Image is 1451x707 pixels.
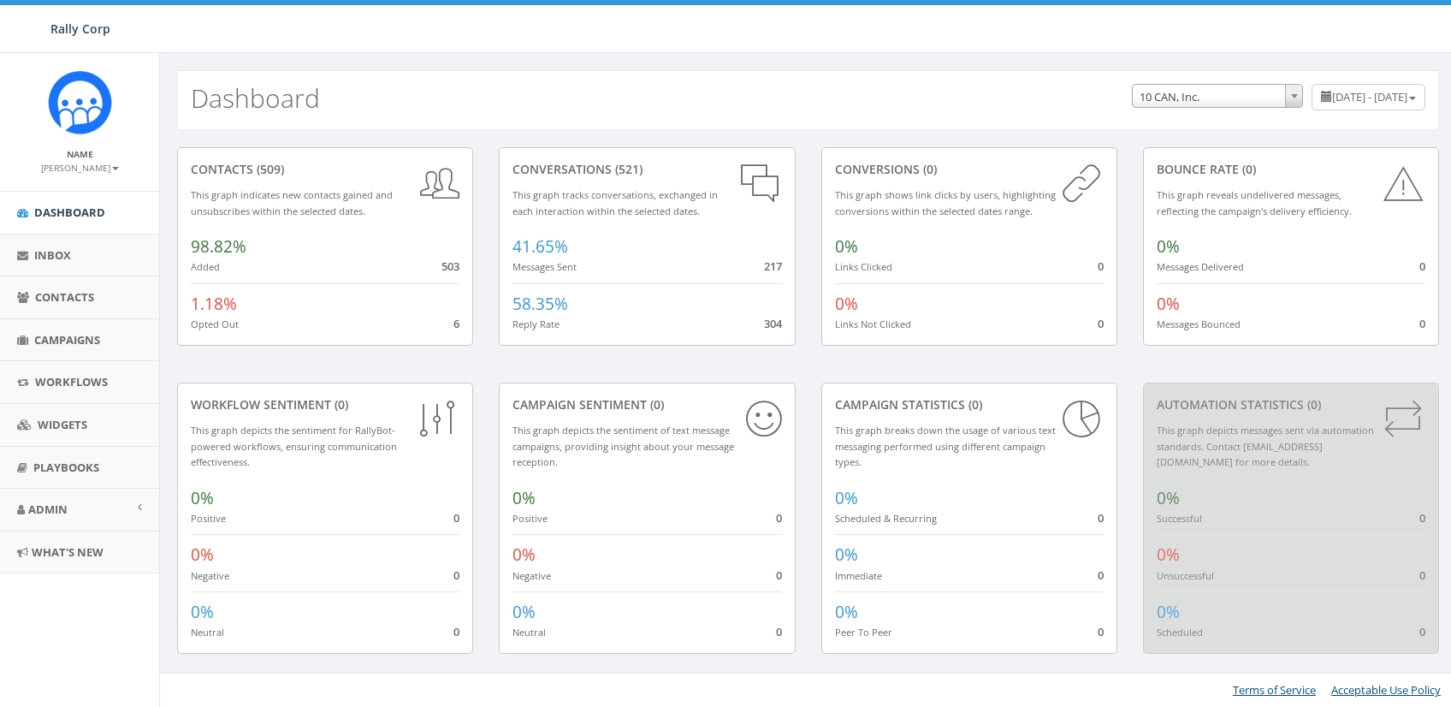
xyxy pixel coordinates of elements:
img: Icon_1.png [48,70,112,134]
span: 0 [1098,624,1104,639]
small: This graph tracks conversations, exchanged in each interaction within the selected dates. [512,188,718,217]
span: 0% [191,487,214,509]
small: This graph depicts messages sent via automation standards. Contact [EMAIL_ADDRESS][DOMAIN_NAME] f... [1157,424,1374,468]
div: Workflow Sentiment [191,396,459,413]
span: 0% [512,544,536,566]
small: This graph shows link clicks by users, highlighting conversions within the selected dates range. [835,188,1056,217]
small: Scheduled [1157,626,1203,639]
span: 0% [835,544,858,566]
small: This graph depicts the sentiment for RallyBot-powered workflows, ensuring communication effective... [191,424,397,468]
span: (521) [612,161,643,177]
span: (0) [920,161,937,177]
span: (0) [1304,396,1321,413]
span: Inbox [34,247,71,263]
a: [PERSON_NAME] [41,159,119,175]
span: 58.35% [512,293,568,315]
span: 0% [191,601,214,623]
span: 0 [453,624,459,639]
span: 10 CAN, Inc. [1132,84,1303,108]
div: Campaign Sentiment [512,396,781,413]
span: 10 CAN, Inc. [1133,85,1302,109]
span: 0% [1157,544,1180,566]
span: 0 [776,624,782,639]
span: 0 [1419,624,1425,639]
span: 0 [453,510,459,526]
span: 217 [764,258,782,274]
small: Links Not Clicked [835,318,911,330]
span: 0 [453,567,459,583]
span: 6 [453,316,459,331]
span: 0% [512,601,536,623]
span: (0) [965,396,982,413]
span: 0% [835,487,858,509]
small: This graph breaks down the usage of various text messaging performed using different campaign types. [835,424,1056,468]
small: Unsuccessful [1157,569,1214,582]
small: Immediate [835,569,882,582]
span: Dashboard [34,205,105,220]
small: Negative [191,569,229,582]
span: 0 [1098,567,1104,583]
span: 0% [1157,487,1180,509]
span: (0) [1239,161,1256,177]
span: 0 [1098,510,1104,526]
span: 0 [1098,316,1104,331]
span: Widgets [38,417,87,432]
span: 98.82% [191,235,246,258]
span: 503 [441,258,459,274]
span: 0% [1157,235,1180,258]
div: conversations [512,161,781,178]
span: 1.18% [191,293,237,315]
small: Links Clicked [835,260,892,273]
div: Automation Statistics [1157,396,1425,413]
h2: Dashboard [191,84,320,112]
small: Name [67,148,93,160]
span: Workflows [35,374,108,389]
small: Added [191,260,220,273]
span: Rally Corp [50,21,110,37]
span: [DATE] - [DATE] [1332,89,1407,104]
div: Bounce Rate [1157,161,1425,178]
small: Messages Bounced [1157,318,1241,330]
span: 0 [1419,510,1425,526]
small: This graph reveals undelivered messages, reflecting the campaign's delivery efficiency. [1157,188,1352,217]
a: Acceptable Use Policy [1331,682,1441,698]
small: Neutral [512,626,546,639]
span: 0 [1419,316,1425,331]
small: Positive [512,512,548,525]
a: Terms of Service [1233,682,1316,698]
small: Negative [512,569,551,582]
span: 0 [1419,567,1425,583]
span: Campaigns [34,332,100,348]
span: 0% [835,235,858,258]
small: Successful [1157,512,1202,525]
small: Reply Rate [512,318,560,330]
span: Contacts [35,289,94,305]
span: Admin [28,502,68,517]
span: 0 [1419,258,1425,274]
small: Neutral [191,626,224,639]
span: 0% [835,601,858,623]
small: [PERSON_NAME] [41,162,119,174]
span: 0% [835,293,858,315]
small: Opted Out [191,318,239,330]
span: (0) [647,396,664,413]
small: Scheduled & Recurring [835,512,937,525]
span: 0 [776,567,782,583]
small: This graph indicates new contacts gained and unsubscribes within the selected dates. [191,188,393,217]
span: Playbooks [33,460,99,475]
span: 0 [1098,258,1104,274]
div: conversions [835,161,1104,178]
span: 304 [764,316,782,331]
small: This graph depicts the sentiment of text message campaigns, providing insight about your message ... [512,424,734,468]
span: (509) [253,161,284,177]
small: Messages Delivered [1157,260,1244,273]
span: (0) [331,396,348,413]
span: 0% [1157,601,1180,623]
span: 41.65% [512,235,568,258]
span: 0 [776,510,782,526]
small: Peer To Peer [835,626,892,639]
div: Campaign Statistics [835,396,1104,413]
small: Messages Sent [512,260,577,273]
span: What's New [32,544,104,560]
span: 0% [191,544,214,566]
